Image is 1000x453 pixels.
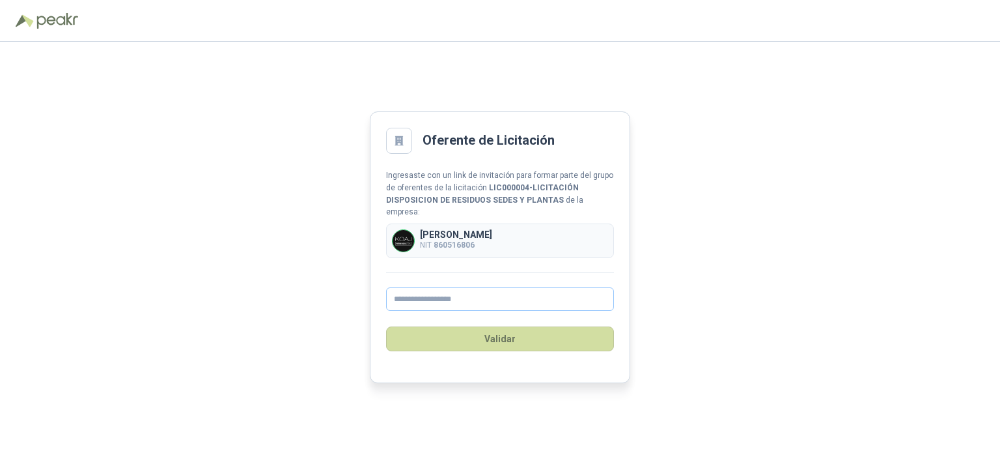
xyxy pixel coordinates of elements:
[434,241,475,250] b: 860516806
[420,239,492,252] p: NIT
[16,14,34,27] img: Logo
[386,327,614,351] button: Validar
[386,183,579,205] b: LIC000004 - LICITACIÓN DISPOSICION DE RESIDUOS SEDES Y PLANTAS
[36,13,78,29] img: Peakr
[420,230,492,239] p: [PERSON_NAME]
[393,230,414,252] img: Company Logo
[386,169,614,218] p: Ingresaste con un link de invitación para formar parte del grupo de oferentes de la licitación de...
[423,130,555,151] h2: Oferente de Licitación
